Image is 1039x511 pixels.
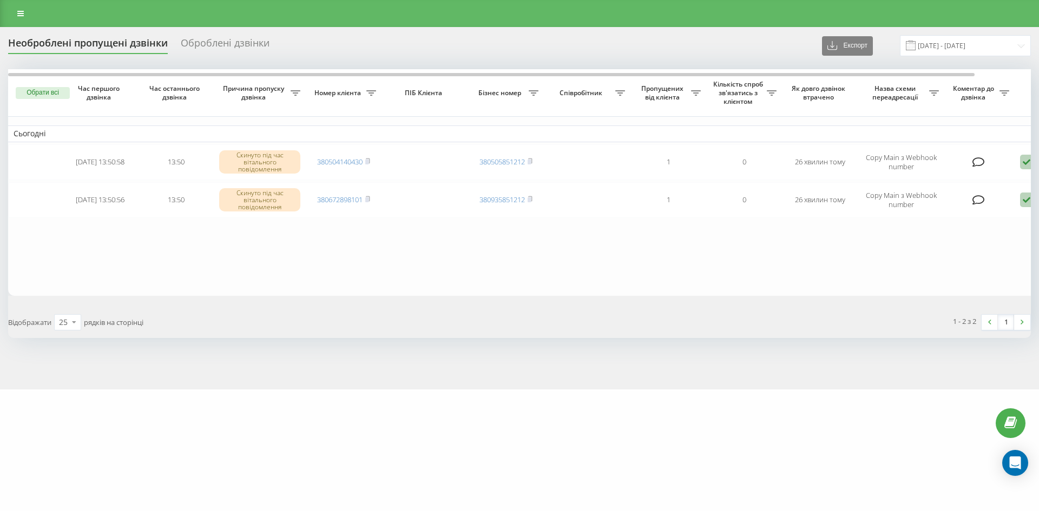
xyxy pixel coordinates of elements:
[782,182,858,218] td: 26 хвилин тому
[181,37,269,54] div: Оброблені дзвінки
[219,84,291,101] span: Причина пропуску дзвінка
[62,144,138,180] td: [DATE] 13:50:58
[630,144,706,180] td: 1
[219,188,300,212] div: Скинуто під час вітального повідомлення
[8,37,168,54] div: Необроблені пропущені дзвінки
[863,84,929,101] span: Назва схеми переадресації
[71,84,129,101] span: Час першого дзвінка
[549,89,615,97] span: Співробітник
[147,84,205,101] span: Час останнього дзвінка
[84,317,143,327] span: рядків на сторінці
[474,89,529,97] span: Бізнес номер
[391,89,459,97] span: ПІБ Клієнта
[8,317,51,327] span: Відображати
[791,84,849,101] span: Як довго дзвінок втрачено
[706,144,782,180] td: 0
[59,317,68,328] div: 25
[858,144,944,180] td: Copy Main з Webhook number
[822,36,873,56] button: Експорт
[630,182,706,218] td: 1
[636,84,691,101] span: Пропущених від клієнта
[950,84,999,101] span: Коментар до дзвінка
[138,144,214,180] td: 13:50
[1002,450,1028,476] div: Open Intercom Messenger
[219,150,300,174] div: Скинуто під час вітального повідомлення
[479,195,525,204] a: 380935851212
[317,157,363,167] a: 380504140430
[712,80,767,105] span: Кількість спроб зв'язатись з клієнтом
[953,316,976,327] div: 1 - 2 з 2
[782,144,858,180] td: 26 хвилин тому
[479,157,525,167] a: 380505851212
[858,182,944,218] td: Copy Main з Webhook number
[16,87,70,99] button: Обрати всі
[317,195,363,204] a: 380672898101
[138,182,214,218] td: 13:50
[311,89,366,97] span: Номер клієнта
[706,182,782,218] td: 0
[62,182,138,218] td: [DATE] 13:50:56
[998,315,1014,330] a: 1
